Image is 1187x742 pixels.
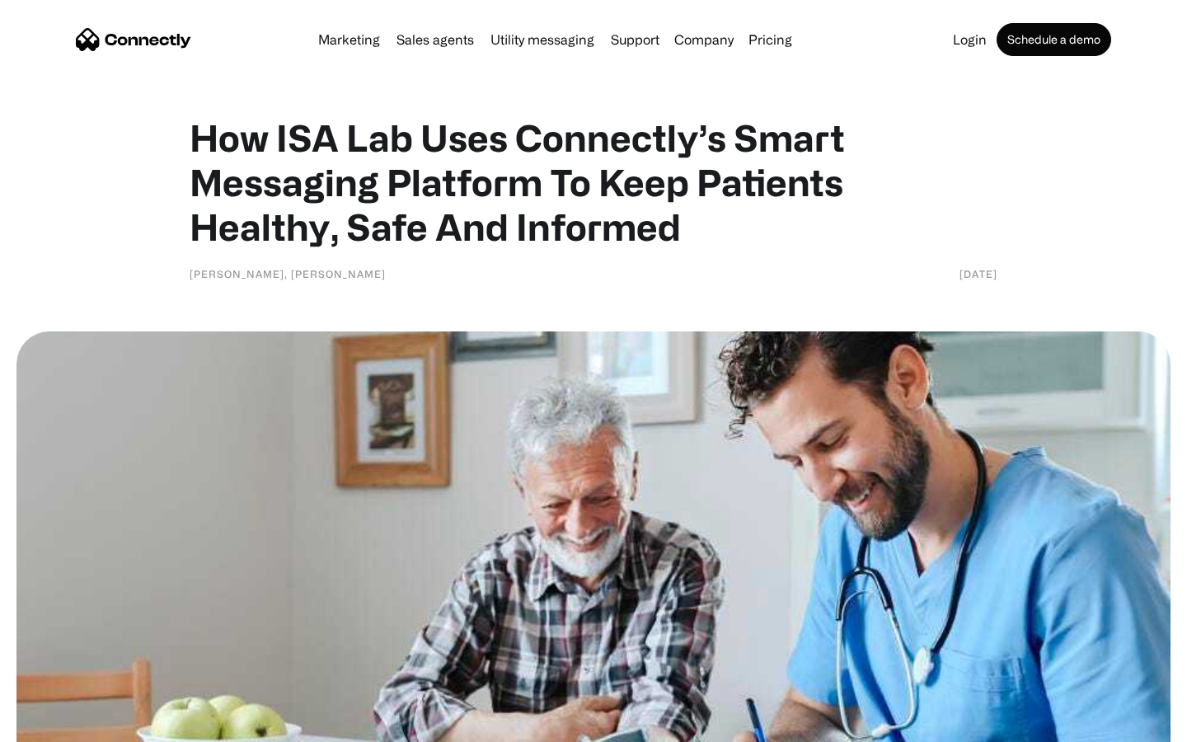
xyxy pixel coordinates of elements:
[16,713,99,736] aside: Language selected: English
[33,713,99,736] ul: Language list
[484,33,601,46] a: Utility messaging
[946,33,993,46] a: Login
[604,33,666,46] a: Support
[390,33,481,46] a: Sales agents
[997,23,1111,56] a: Schedule a demo
[190,115,997,249] h1: How ISA Lab Uses Connectly’s Smart Messaging Platform To Keep Patients Healthy, Safe And Informed
[742,33,799,46] a: Pricing
[190,265,386,282] div: [PERSON_NAME], [PERSON_NAME]
[312,33,387,46] a: Marketing
[959,265,997,282] div: [DATE]
[674,28,734,51] div: Company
